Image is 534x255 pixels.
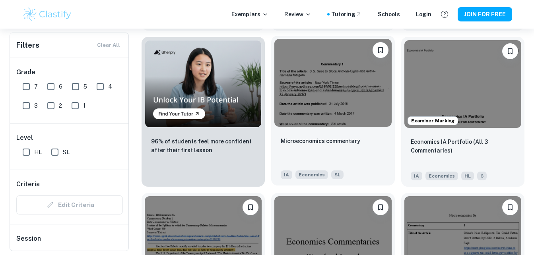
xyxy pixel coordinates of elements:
[401,37,524,187] a: Examiner MarkingPlease log in to bookmark exemplarsEconomics IA Portfolio (All 3 Commentaries)IAE...
[438,8,451,21] button: Help and Feedback
[63,148,70,156] span: SL
[502,199,518,215] button: Please log in to bookmark exemplars
[331,10,362,19] a: Tutoring
[281,137,360,145] p: Microeconomics commentary
[16,195,123,214] div: Criteria filters are unavailable when searching by topic
[404,40,521,128] img: Economics IA example thumbnail: Economics IA Portfolio (All 3 Commentari
[461,172,474,180] span: HL
[16,234,123,250] h6: Session
[151,137,255,155] p: 96% of students feel more confident after their first lesson
[83,101,85,110] span: 1
[83,82,87,91] span: 5
[34,101,38,110] span: 3
[108,82,112,91] span: 4
[295,170,328,179] span: Economics
[284,10,311,19] p: Review
[373,42,388,58] button: Please log in to bookmark exemplars
[425,172,458,180] span: Economics
[458,7,512,21] button: JOIN FOR FREE
[34,148,42,156] span: HL
[59,101,62,110] span: 2
[274,39,391,127] img: Economics IA example thumbnail: Microeconomics commentary
[373,199,388,215] button: Please log in to bookmark exemplars
[142,37,265,187] a: Thumbnail96% of students feel more confident after their first lesson
[281,170,292,179] span: IA
[16,133,123,143] h6: Level
[408,117,458,124] span: Examiner Marking
[22,6,73,22] img: Clastify logo
[145,40,262,127] img: Thumbnail
[16,40,39,51] h6: Filters
[231,10,268,19] p: Exemplars
[271,37,394,187] a: Please log in to bookmark exemplarsMicroeconomics commentary IAEconomicsSL
[502,43,518,59] button: Please log in to bookmark exemplars
[411,137,515,155] p: Economics IA Portfolio (All 3 Commentaries)
[243,199,258,215] button: Please log in to bookmark exemplars
[34,82,38,91] span: 7
[59,82,62,91] span: 6
[477,172,487,180] span: 6
[411,172,422,180] span: IA
[16,68,123,77] h6: Grade
[416,10,431,19] a: Login
[378,10,400,19] a: Schools
[16,180,40,189] h6: Criteria
[331,170,344,179] span: SL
